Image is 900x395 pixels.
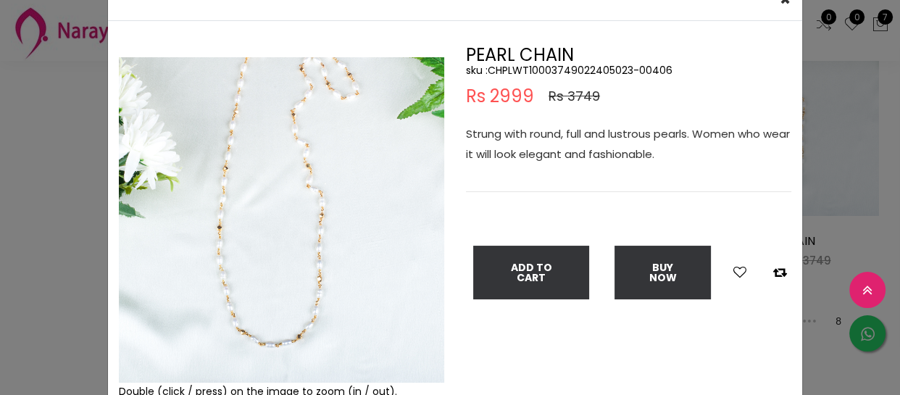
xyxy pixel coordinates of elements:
button: Add to wishlist [729,263,751,282]
button: Add To Cart [473,246,589,299]
h5: sku : CHPLWT10003749022405023-00406 [466,64,791,77]
button: Buy Now [614,246,711,299]
span: Rs 3749 [549,88,600,105]
p: Strung with round, full and lustrous pearls. Women who wear it will look elegant and fashionable. [466,124,791,165]
button: Add to compare [769,263,791,282]
img: Example [119,57,444,383]
span: Rs 2999 [466,88,534,105]
h2: PEARL CHAIN [466,46,791,64]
